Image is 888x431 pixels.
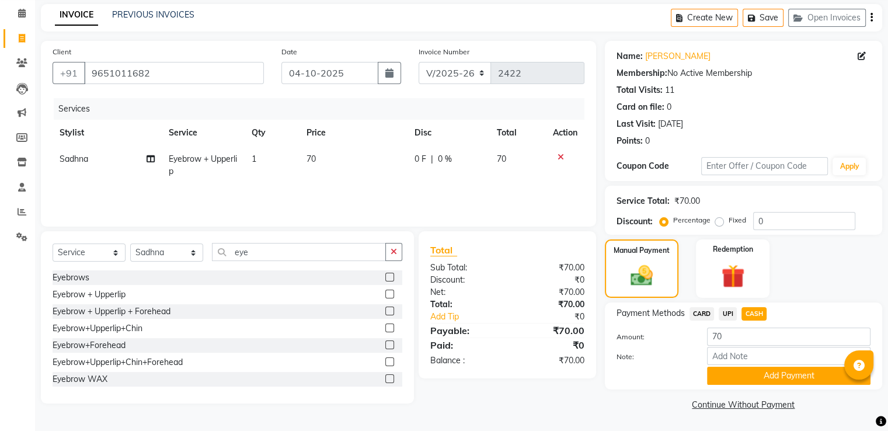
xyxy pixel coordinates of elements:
[307,154,316,164] span: 70
[53,373,107,385] div: Eyebrow WAX
[714,262,752,291] img: _gift.svg
[507,298,593,311] div: ₹70.00
[507,354,593,367] div: ₹70.00
[667,101,671,113] div: 0
[422,338,507,352] div: Paid:
[162,120,245,146] th: Service
[617,67,870,79] div: No Active Membership
[281,47,297,57] label: Date
[422,286,507,298] div: Net:
[415,153,426,165] span: 0 F
[617,215,653,228] div: Discount:
[53,47,71,57] label: Client
[431,153,433,165] span: |
[707,347,870,365] input: Add Note
[53,62,85,84] button: +91
[617,101,664,113] div: Card on file:
[300,120,408,146] th: Price
[521,311,593,323] div: ₹0
[617,67,667,79] div: Membership:
[507,274,593,286] div: ₹0
[53,305,170,318] div: Eyebrow + Upperlip + Forehead
[617,118,656,130] div: Last Visit:
[689,307,715,321] span: CARD
[671,9,738,27] button: Create New
[741,307,767,321] span: CASH
[422,311,521,323] a: Add Tip
[507,338,593,352] div: ₹0
[743,9,783,27] button: Save
[507,286,593,298] div: ₹70.00
[53,120,162,146] th: Stylist
[617,307,685,319] span: Payment Methods
[719,307,737,321] span: UPI
[617,84,663,96] div: Total Visits:
[438,153,452,165] span: 0 %
[645,135,650,147] div: 0
[84,62,264,84] input: Search by Name/Mobile/Email/Code
[645,50,711,62] a: [PERSON_NAME]
[422,274,507,286] div: Discount:
[53,272,89,284] div: Eyebrows
[212,243,386,261] input: Search or Scan
[112,9,194,20] a: PREVIOUS INVOICES
[707,367,870,385] button: Add Payment
[55,5,98,26] a: INVOICE
[665,84,674,96] div: 11
[490,120,546,146] th: Total
[507,262,593,274] div: ₹70.00
[658,118,683,130] div: [DATE]
[422,324,507,338] div: Payable:
[617,195,670,207] div: Service Total:
[608,352,698,362] label: Note:
[617,160,701,172] div: Coupon Code
[729,215,746,225] label: Fixed
[169,154,237,176] span: Eyebrow + Upperlip
[53,289,126,301] div: Eyebrow + Upperlip
[430,244,457,256] span: Total
[54,98,593,120] div: Services
[507,324,593,338] div: ₹70.00
[617,135,643,147] div: Points:
[53,339,126,352] div: Eyebrow+Forehead
[60,154,88,164] span: Sadhna
[788,9,866,27] button: Open Invoices
[607,399,880,411] a: Continue Without Payment
[422,262,507,274] div: Sub Total:
[252,154,256,164] span: 1
[608,332,698,342] label: Amount:
[701,157,828,175] input: Enter Offer / Coupon Code
[624,263,660,289] img: _cash.svg
[53,356,183,369] div: Eyebrow+Upperlip+Chin+Forehead
[546,120,584,146] th: Action
[419,47,469,57] label: Invoice Number
[245,120,300,146] th: Qty
[614,245,670,256] label: Manual Payment
[673,215,711,225] label: Percentage
[713,244,753,255] label: Redemption
[674,195,700,207] div: ₹70.00
[422,354,507,367] div: Balance :
[422,298,507,311] div: Total:
[53,322,142,335] div: Eyebrow+Upperlip+Chin
[497,154,506,164] span: 70
[707,328,870,346] input: Amount
[617,50,643,62] div: Name:
[833,158,866,175] button: Apply
[408,120,490,146] th: Disc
